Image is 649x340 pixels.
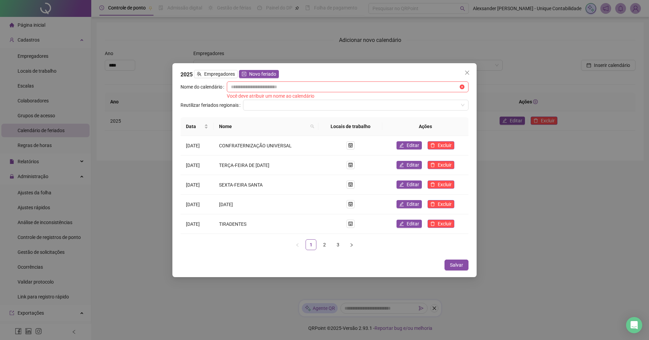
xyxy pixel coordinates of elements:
button: Editar [396,161,422,169]
span: Data [186,123,203,130]
button: right [346,239,357,250]
span: shop [348,163,353,167]
span: search [310,124,314,128]
span: Excluir [438,161,452,169]
div: Você deve atribuir um nome ao calendário [227,92,468,100]
button: Empregadores [194,70,238,78]
a: 2 [319,240,330,250]
li: Página anterior [292,239,303,250]
span: delete [430,182,435,187]
span: shop [348,221,353,226]
div: [DATE] [186,220,208,227]
span: Empregadores [204,70,235,78]
button: Editar [396,141,422,149]
button: Excluir [428,161,454,169]
div: [DATE] [186,161,208,169]
span: edit [399,202,404,207]
label: Reutilizar feriados regionais [181,100,243,111]
button: Excluir [428,200,454,208]
span: edit [399,143,404,148]
span: TIRADENTES [219,221,246,226]
span: SEXTA-FEIRA SANTA [219,182,263,187]
button: Novo feriado [239,70,279,78]
li: 2 [319,239,330,250]
button: Editar [396,180,422,189]
span: edit [399,163,404,167]
button: Excluir [428,141,454,149]
button: Excluir [428,180,454,189]
div: [DATE] [186,181,208,188]
div: Ações [388,123,463,130]
span: Excluir [438,142,452,149]
span: delete [430,202,435,207]
th: Data [181,117,214,136]
button: Close [462,67,473,78]
span: edit [399,221,404,226]
span: shop [348,202,353,207]
button: left [292,239,303,250]
span: delete [430,221,435,226]
button: Editar [396,220,422,228]
div: [DATE] [186,200,208,208]
div: [DATE] [186,142,208,149]
span: edit [399,182,404,187]
span: Editar [407,181,419,188]
a: 3 [333,240,343,250]
span: right [350,243,354,247]
span: delete [430,143,435,148]
span: close [464,70,470,75]
div: Locais de trabalho [324,123,377,130]
span: Editar [407,161,419,169]
a: 1 [306,240,316,250]
span: Editar [407,200,419,208]
li: 3 [333,239,343,250]
label: Nome do calendário [181,81,227,92]
span: Editar [407,220,419,227]
span: Salvar [450,261,463,269]
span: Nome [219,123,308,130]
span: shop [348,182,353,187]
span: TERÇA-FEIRA DE [DATE] [219,162,269,168]
span: team [197,72,201,76]
span: plus-square [242,72,246,76]
div: 2025 [181,70,468,79]
button: Excluir [428,220,454,228]
span: search [309,121,316,131]
span: [DATE] [219,201,233,207]
span: CONFRATERNIZAÇÃO UNIVERSAL [219,143,292,148]
button: Editar [396,200,422,208]
button: Salvar [444,260,468,270]
span: delete [430,163,435,167]
span: Excluir [438,181,452,188]
span: Excluir [438,200,452,208]
li: 1 [306,239,316,250]
span: shop [348,143,353,148]
span: left [295,243,299,247]
span: Novo feriado [249,70,276,78]
div: Open Intercom Messenger [626,317,642,333]
span: Excluir [438,220,452,227]
li: Próxima página [346,239,357,250]
span: Editar [407,142,419,149]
